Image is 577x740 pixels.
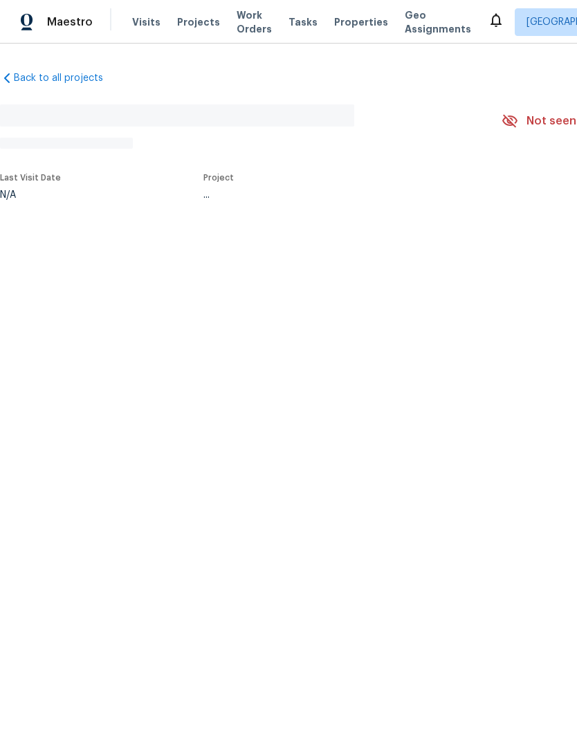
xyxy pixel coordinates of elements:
[203,174,234,182] span: Project
[288,17,318,27] span: Tasks
[334,15,388,29] span: Properties
[132,15,161,29] span: Visits
[177,15,220,29] span: Projects
[237,8,272,36] span: Work Orders
[47,15,93,29] span: Maestro
[405,8,471,36] span: Geo Assignments
[203,190,469,200] div: ...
